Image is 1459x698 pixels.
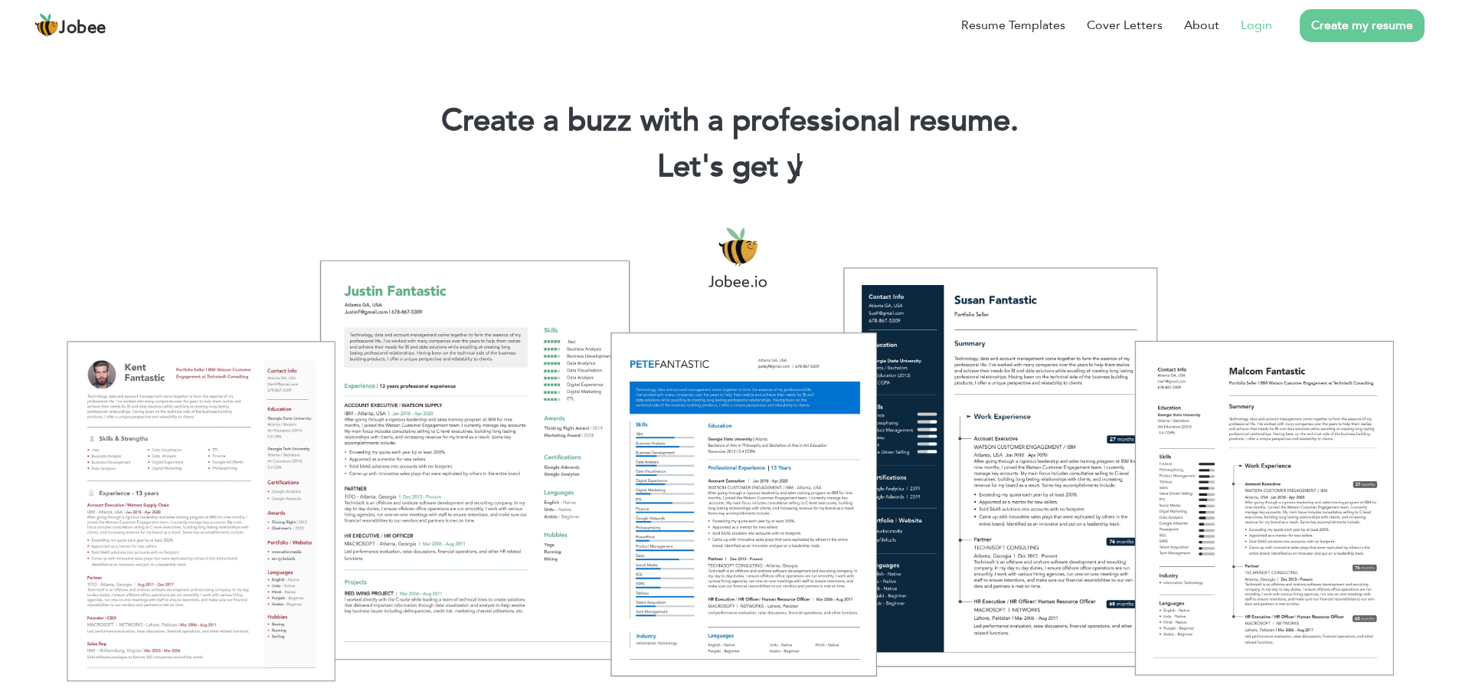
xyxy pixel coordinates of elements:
[961,16,1065,34] a: Resume Templates
[23,147,1436,187] h2: Let's
[23,101,1436,141] h1: Create a buzz with a professional resume.
[795,146,802,188] span: |
[34,13,106,38] a: Jobee
[1300,9,1425,42] a: Create my resume
[59,20,106,37] span: Jobee
[732,146,803,188] span: get y
[1184,16,1219,34] a: About
[1087,16,1163,34] a: Cover Letters
[1241,16,1272,34] a: Login
[34,13,59,38] img: jobee.io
